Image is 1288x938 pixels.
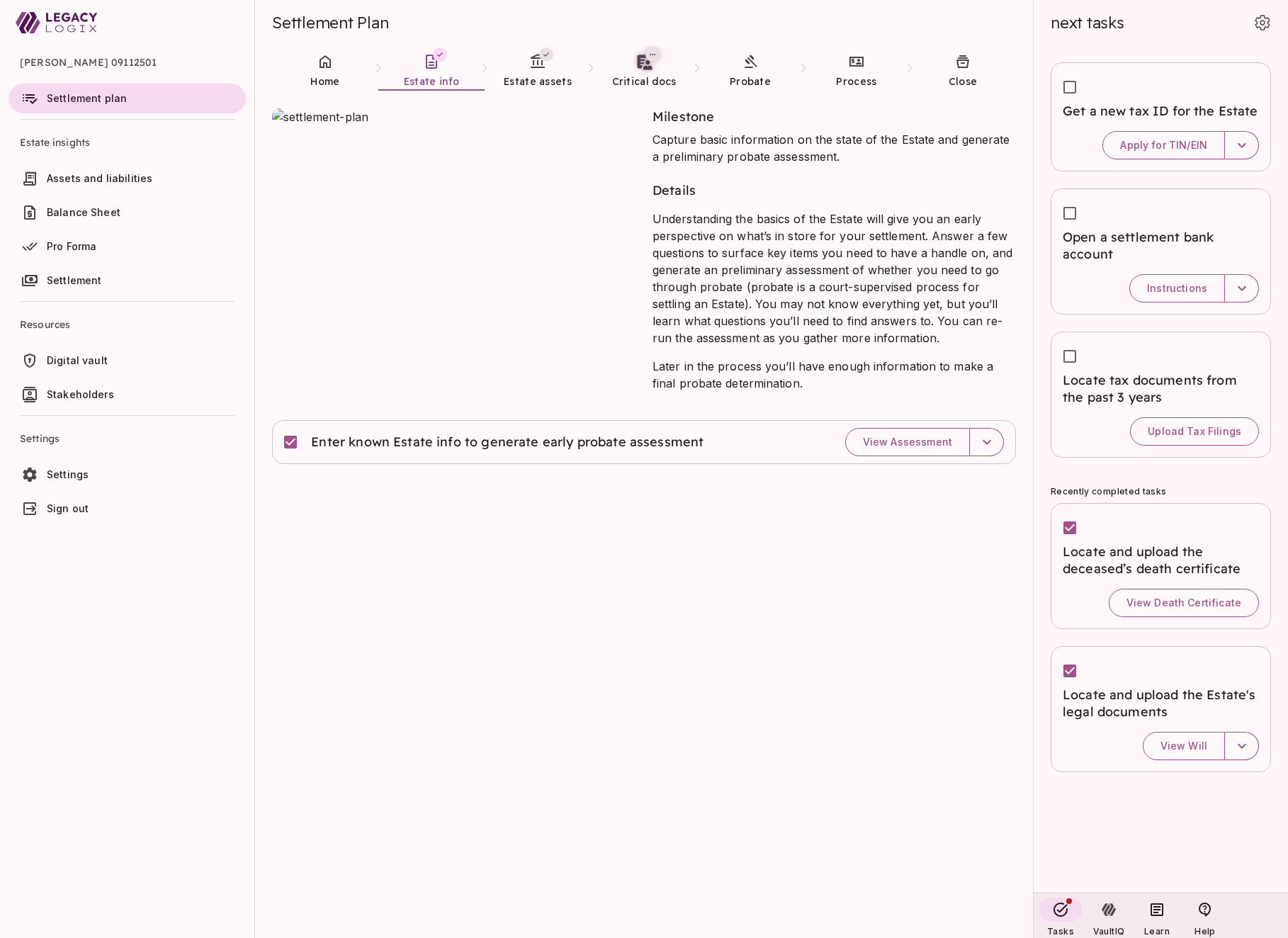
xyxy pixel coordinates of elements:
button: Apply for TIN/EIN [1102,131,1225,159]
span: Process [836,75,876,88]
span: Locate and upload the deceased’s death certificate [1063,543,1259,577]
span: Assets and liabilities [47,172,152,184]
div: Locate and upload the deceased’s death certificateView Death Certificate [1051,503,1271,629]
span: Estate assets [504,75,572,88]
span: Help [1194,926,1215,937]
a: Sign out [9,494,246,524]
span: Apply for TIN/EIN [1120,139,1207,152]
span: Open a settlement bank account [1063,229,1259,263]
a: Assets and liabilities [9,164,246,193]
span: Enter known Estate info to generate early probate assessment [311,434,705,451]
span: View Assessment [863,436,952,448]
a: Settlement plan [9,84,246,113]
span: Settlement [47,274,102,286]
span: Upload Tax Filings [1148,425,1241,438]
span: Stakeholders [47,388,114,400]
span: Milestone [653,108,714,125]
span: Recently completed tasks [1051,486,1166,497]
a: Pro Forma [9,232,246,261]
span: Details [653,182,696,198]
span: Estate info [404,75,459,88]
span: View Will [1160,740,1207,752]
span: Digital vault [47,354,108,366]
span: Balance Sheet [47,206,120,218]
button: View Will [1143,732,1225,760]
span: Settings [47,468,89,480]
span: Sign out [47,502,89,514]
span: Pro Forma [47,240,96,252]
button: View Assessment [845,428,970,456]
span: Settlement Plan [272,13,388,33]
span: Resources [20,307,235,341]
img: settlement-plan [272,108,635,305]
p: Understanding the basics of the Estate will give you an early perspective on what’s in store for ... [653,210,1016,346]
div: Locate and upload the Estate's legal documentsView Will [1051,646,1271,772]
a: Settings [9,460,246,490]
span: Home [310,75,339,88]
span: Estate insights [20,125,235,159]
button: View Death Certificate [1109,589,1259,617]
div: Locate tax documents from the past 3 yearsUpload Tax Filings [1051,332,1271,458]
div: Open a settlement bank accountInstructions [1051,188,1271,315]
a: Digital vault [9,346,246,375]
a: Balance Sheet [9,198,246,227]
span: Settlement plan [47,92,127,104]
div: Get a new tax ID for the EstateApply for TIN/EIN [1051,62,1271,171]
span: VaultIQ [1093,926,1124,937]
span: Get a new tax ID for the Estate [1063,103,1259,120]
button: Upload Tax Filings [1130,417,1259,446]
a: Settlement [9,266,246,295]
span: Learn [1144,926,1170,937]
span: Instructions [1147,282,1207,295]
span: next tasks [1051,13,1124,33]
p: Later in the process you’ll have enough information to make a final probate determination. [653,358,1016,392]
span: [PERSON_NAME] 09112501 [20,45,235,79]
span: Tasks [1047,926,1074,937]
span: Capture basic information on the state of the Estate and generate a preliminary probate assessment. [653,132,1010,164]
span: Probate [730,75,771,88]
span: Close [949,75,978,88]
span: Critical docs [612,75,677,88]
a: Stakeholders [9,380,246,409]
span: Settings [20,422,235,456]
div: Enter known Estate info to generate early probate assessmentView Assessment [272,420,1016,464]
span: View Death Certificate [1126,597,1241,609]
button: Instructions [1129,274,1225,303]
span: Locate tax documents from the past 3 years [1063,372,1259,406]
span: Locate and upload the Estate's legal documents [1063,686,1259,721]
